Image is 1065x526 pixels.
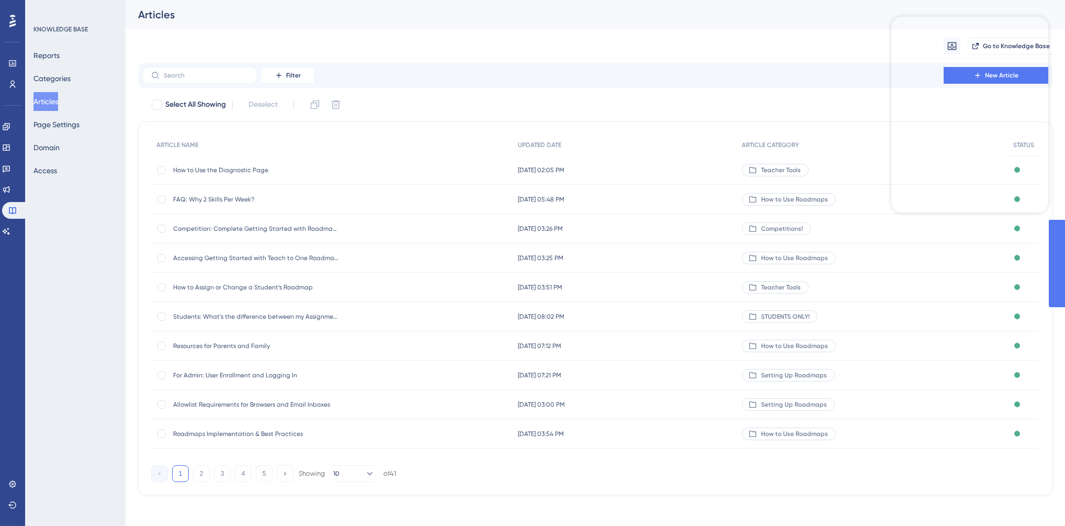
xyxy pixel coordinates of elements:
[173,400,341,409] span: Allowlist Requirements for Browsers and Email Inboxes
[172,465,189,482] button: 1
[333,469,339,478] span: 10
[164,72,248,79] input: Search
[248,98,278,111] span: Deselect
[193,465,210,482] button: 2
[173,312,341,321] span: Students: What's the difference between my Assignments and my Roadmap skills?
[383,469,396,478] div: of 41
[173,283,341,292] span: How to Assign or Change a Student’s Roadmap
[518,371,561,379] span: [DATE] 07:21 PM
[761,166,801,174] span: Teacher Tools
[761,430,828,438] span: How to Use Roadmaps
[33,92,58,111] button: Articles
[165,98,226,111] span: Select All Showing
[518,312,564,321] span: [DATE] 08:02 PM
[518,400,565,409] span: [DATE] 03:00 PM
[1021,485,1052,516] iframe: UserGuiding AI Assistant Launcher
[761,400,827,409] span: Setting Up Roadmaps
[518,430,564,438] span: [DATE] 03:54 PM
[239,95,287,114] button: Deselect
[138,7,1026,22] div: Articles
[235,465,252,482] button: 4
[33,25,88,33] div: KNOWLEDGE BASE
[742,141,799,149] span: ARTICLE CATEGORY
[173,430,341,438] span: Roadmaps Implementation & Best Practices
[33,46,60,65] button: Reports
[286,71,301,80] span: Filter
[214,465,231,482] button: 3
[518,141,561,149] span: UPDATED DATE
[518,342,561,350] span: [DATE] 07:12 PM
[518,195,564,204] span: [DATE] 05:48 PM
[518,283,562,292] span: [DATE] 03:51 PM
[333,465,375,482] button: 10
[299,469,325,478] div: Showing
[173,195,341,204] span: FAQ: Why 2 Skills Per Week?
[761,371,827,379] span: Setting Up Roadmaps
[761,195,828,204] span: How to Use Roadmaps
[173,166,341,174] span: How to Use the Diagnostic Page
[518,254,563,262] span: [DATE] 03:25 PM
[262,67,314,84] button: Filter
[518,166,564,174] span: [DATE] 02:05 PM
[518,225,563,233] span: [DATE] 03:26 PM
[173,254,341,262] span: Accessing Getting Started with Teach to One Roadmaps Course
[156,141,198,149] span: ARTICLE NAME
[761,254,828,262] span: How to Use Roadmaps
[761,342,828,350] span: How to Use Roadmaps
[173,225,341,233] span: Competition: Complete Getting Started with Roadmaps Course
[761,225,803,233] span: Competitions!
[256,465,273,482] button: 5
[33,138,60,157] button: Domain
[173,371,341,379] span: For Admin: User Enrollment and Logging In
[761,283,801,292] span: Teacher Tools
[761,312,810,321] span: STUDENTS ONLY!
[173,342,341,350] span: Resources for Parents and Family
[33,115,80,134] button: Page Settings
[33,69,71,88] button: Categories
[33,161,57,180] button: Access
